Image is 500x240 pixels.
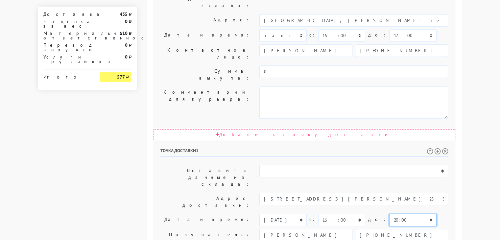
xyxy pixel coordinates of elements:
div: Перевод выручки [38,43,96,52]
input: Имя [259,44,352,57]
div: Наценка за вес [38,19,96,28]
label: Дата и время: [155,214,255,226]
div: Материальная ответственность [38,31,96,40]
label: Комментарий для курьера: [155,86,255,119]
label: c: [309,214,316,225]
span: 1 [196,148,199,154]
h6: Точка доставки [160,148,448,157]
div: Итого [43,72,91,79]
input: Телефон [355,44,448,57]
label: Адрес: [155,14,255,27]
label: Адрес доставки: [155,193,255,211]
div: Добавить точку доставки [154,129,455,140]
label: Вставить данные из склада: [155,165,255,190]
label: до: [368,214,387,225]
strong: 577 [117,74,125,80]
strong: 110 [119,30,127,36]
div: Услуги грузчиков [38,55,96,64]
label: Дата и время: [155,29,255,42]
label: Контактное лицо: [155,44,255,63]
strong: 0 [125,42,127,48]
strong: 435 [119,11,127,17]
strong: 0 [125,54,127,60]
label: c: [309,29,316,41]
strong: 0 [125,18,127,24]
label: Сумма выкупа: [155,65,255,84]
label: до: [368,29,387,41]
div: Доставка [38,12,96,16]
